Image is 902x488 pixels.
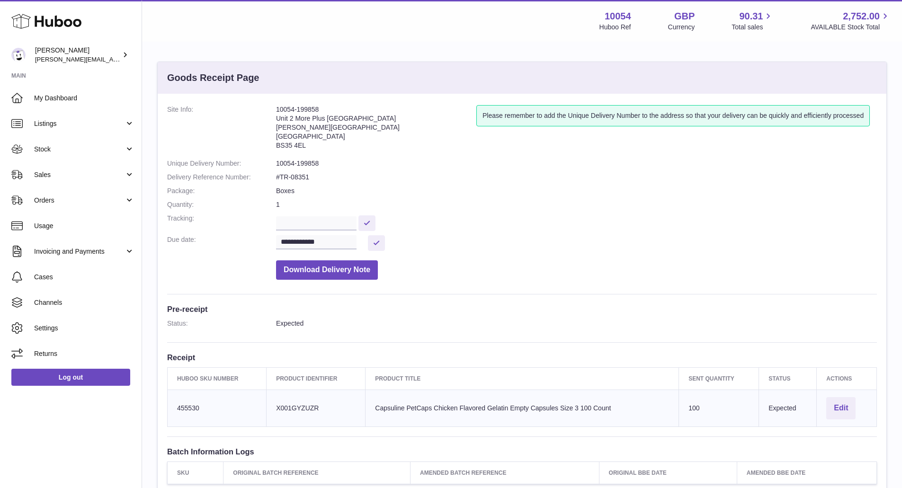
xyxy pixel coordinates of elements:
h3: Batch Information Logs [167,446,877,457]
span: Sales [34,170,125,179]
a: 90.31 Total sales [732,10,774,32]
dt: Unique Delivery Number: [167,159,276,168]
button: Download Delivery Note [276,260,378,280]
span: Channels [34,298,134,307]
dt: Tracking: [167,214,276,231]
h3: Receipt [167,352,877,363]
span: [PERSON_NAME][EMAIL_ADDRESS][DOMAIN_NAME] [35,55,190,63]
td: 455530 [168,390,267,426]
div: Huboo Ref [599,23,631,32]
dd: 10054-199858 [276,159,877,168]
span: 2,752.00 [843,10,880,23]
th: Product Identifier [267,367,366,390]
a: 2,752.00 AVAILABLE Stock Total [811,10,891,32]
th: Huboo SKU Number [168,367,267,390]
span: Cases [34,273,134,282]
td: Expected [759,390,817,426]
td: X001GYZUZR [267,390,366,426]
dd: Boxes [276,186,877,195]
dt: Delivery Reference Number: [167,173,276,182]
dt: Package: [167,186,276,195]
span: My Dashboard [34,94,134,103]
dd: #TR-08351 [276,173,877,182]
img: luz@capsuline.com [11,48,26,62]
span: AVAILABLE Stock Total [811,23,891,32]
span: Usage [34,222,134,231]
strong: 10054 [605,10,631,23]
th: Original BBE Date [599,461,737,484]
dt: Quantity: [167,200,276,209]
span: 90.31 [739,10,763,23]
th: Status [759,367,817,390]
h3: Pre-receipt [167,304,877,314]
div: Currency [668,23,695,32]
span: Invoicing and Payments [34,247,125,256]
th: Product title [366,367,679,390]
td: 100 [679,390,759,426]
td: Capsuline PetCaps Chicken Flavored Gelatin Empty Capsules Size 3 100 Count [366,390,679,426]
th: Sent Quantity [679,367,759,390]
dd: Expected [276,319,877,328]
div: Please remember to add the Unique Delivery Number to the address so that your delivery can be qui... [476,105,870,126]
dt: Status: [167,319,276,328]
dt: Due date: [167,235,276,251]
span: Total sales [732,23,774,32]
span: Settings [34,324,134,333]
address: 10054-199858 Unit 2 More Plus [GEOGRAPHIC_DATA] [PERSON_NAME][GEOGRAPHIC_DATA] [GEOGRAPHIC_DATA] ... [276,105,476,154]
th: Actions [817,367,877,390]
strong: GBP [674,10,695,23]
a: Log out [11,369,130,386]
h3: Goods Receipt Page [167,71,259,84]
th: Amended BBE Date [737,461,876,484]
span: Orders [34,196,125,205]
span: Stock [34,145,125,154]
th: Amended Batch Reference [411,461,599,484]
dd: 1 [276,200,877,209]
span: Returns [34,349,134,358]
button: Edit [826,397,856,419]
dt: Site Info: [167,105,276,154]
th: Original Batch Reference [223,461,411,484]
span: Listings [34,119,125,128]
div: [PERSON_NAME] [35,46,120,64]
th: SKU [168,461,223,484]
